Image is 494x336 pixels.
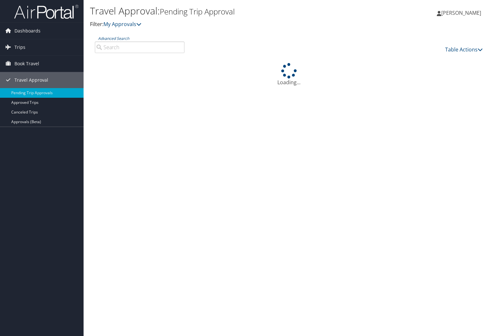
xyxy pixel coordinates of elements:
span: Trips [14,39,25,55]
a: [PERSON_NAME] [437,3,488,23]
span: Dashboards [14,23,40,39]
span: [PERSON_NAME] [441,9,481,16]
div: Loading... [90,63,488,86]
small: Pending Trip Approval [160,6,235,17]
a: My Approvals [103,21,141,28]
a: Table Actions [445,46,483,53]
img: airportal-logo.png [14,4,78,19]
p: Filter: [90,20,355,29]
a: Advanced Search [98,36,129,41]
span: Travel Approval [14,72,48,88]
span: Book Travel [14,56,39,72]
input: Advanced Search [95,41,184,53]
h1: Travel Approval: [90,4,355,18]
